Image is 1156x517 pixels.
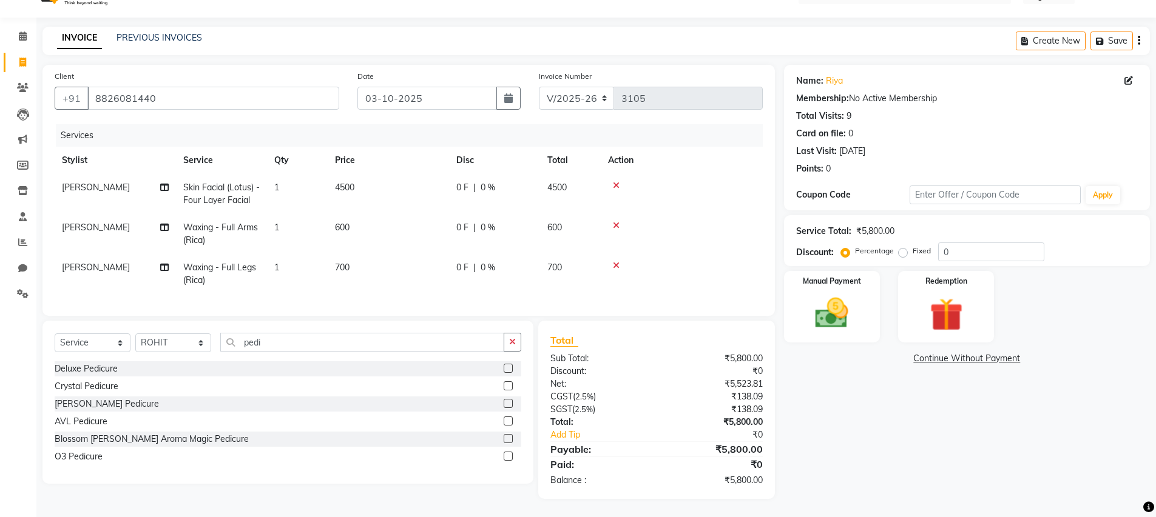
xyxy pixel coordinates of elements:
[910,185,1081,204] input: Enter Offer / Coupon Code
[55,433,249,445] div: Blossom [PERSON_NAME] Aroma Magic Pedicure
[456,221,468,234] span: 0 F
[796,162,823,175] div: Points:
[803,276,861,287] label: Manual Payment
[481,261,495,274] span: 0 %
[547,222,562,233] span: 600
[856,225,894,238] div: ₹5,800.00
[55,450,103,463] div: O3 Pedicure
[796,188,910,201] div: Coupon Code
[456,261,468,274] span: 0 F
[550,334,578,347] span: Total
[481,221,495,234] span: 0 %
[575,404,593,414] span: 2.5%
[796,110,844,122] div: Total Visits:
[1086,186,1120,204] button: Apply
[575,392,593,401] span: 2.5%
[541,352,657,365] div: Sub Total:
[601,147,763,174] th: Action
[328,147,449,174] th: Price
[855,245,894,256] label: Percentage
[826,75,843,87] a: Riya
[847,110,851,122] div: 9
[449,147,540,174] th: Disc
[55,362,118,375] div: Deluxe Pedicure
[55,147,176,174] th: Stylist
[786,352,1148,365] a: Continue Without Payment
[796,92,849,105] div: Membership:
[550,391,573,402] span: CGST
[220,333,504,352] input: Search or Scan
[540,147,601,174] th: Total
[335,262,350,273] span: 700
[919,294,973,335] img: _gift.svg
[805,294,859,332] img: _cash.svg
[657,352,772,365] div: ₹5,800.00
[55,415,107,428] div: AVL Pedicure
[657,390,772,403] div: ₹138.09
[55,398,159,410] div: [PERSON_NAME] Pedicure
[550,404,572,415] span: SGST
[547,182,567,193] span: 4500
[274,262,279,273] span: 1
[62,262,130,273] span: [PERSON_NAME]
[357,71,374,82] label: Date
[87,87,339,110] input: Search by Name/Mobile/Email/Code
[456,181,468,194] span: 0 F
[547,262,562,273] span: 700
[541,378,657,390] div: Net:
[796,225,851,238] div: Service Total:
[541,429,675,441] a: Add Tip
[913,245,931,256] label: Fixed
[473,181,476,194] span: |
[541,365,657,378] div: Discount:
[481,181,495,194] span: 0 %
[657,442,772,456] div: ₹5,800.00
[183,262,256,285] span: Waxing - Full Legs (Rica)
[55,71,74,82] label: Client
[541,390,657,403] div: ( )
[117,32,202,43] a: PREVIOUS INVOICES
[925,276,967,287] label: Redemption
[657,365,772,378] div: ₹0
[796,145,837,158] div: Last Visit:
[274,222,279,233] span: 1
[539,71,592,82] label: Invoice Number
[267,147,328,174] th: Qty
[657,378,772,390] div: ₹5,523.81
[796,92,1138,105] div: No Active Membership
[56,124,772,147] div: Services
[541,416,657,429] div: Total:
[55,87,89,110] button: +91
[541,442,657,456] div: Payable:
[657,416,772,429] div: ₹5,800.00
[57,27,102,49] a: INVOICE
[1090,32,1133,50] button: Save
[183,222,258,245] span: Waxing - Full Arms (Rica)
[335,182,354,193] span: 4500
[274,182,279,193] span: 1
[657,474,772,487] div: ₹5,800.00
[62,222,130,233] span: [PERSON_NAME]
[848,127,853,140] div: 0
[796,75,823,87] div: Name:
[335,222,350,233] span: 600
[473,221,476,234] span: |
[176,147,267,174] th: Service
[657,403,772,416] div: ₹138.09
[541,403,657,416] div: ( )
[473,261,476,274] span: |
[796,246,834,259] div: Discount:
[1016,32,1086,50] button: Create New
[541,457,657,472] div: Paid:
[541,474,657,487] div: Balance :
[839,145,865,158] div: [DATE]
[62,182,130,193] span: [PERSON_NAME]
[55,380,118,393] div: Crystal Pedicure
[796,127,846,140] div: Card on file:
[676,429,772,441] div: ₹0
[826,162,831,175] div: 0
[183,182,260,205] span: Skin Facial (Lotus) - Four Layer Facial
[657,457,772,472] div: ₹0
